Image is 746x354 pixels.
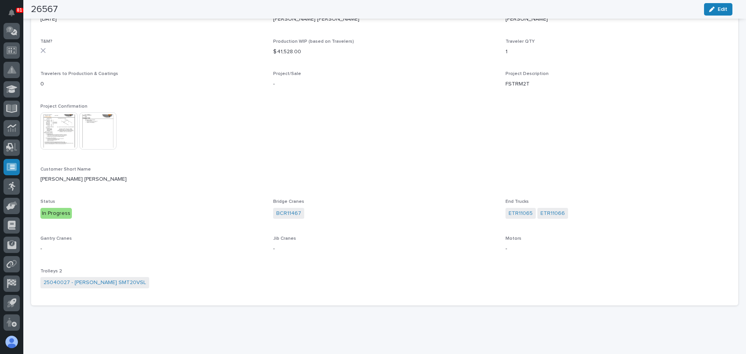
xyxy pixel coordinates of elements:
[273,48,497,56] p: $ 41,528.00
[505,199,529,204] span: End Trucks
[540,209,565,218] a: ETR11066
[40,245,264,253] p: -
[704,3,732,16] button: Edit
[40,269,62,274] span: Trolleys 2
[505,236,521,241] span: Motors
[40,80,264,88] p: 0
[505,80,729,88] p: FSTRM2T
[40,15,264,23] p: [DATE]
[40,208,72,219] div: In Progress
[273,245,497,253] p: -
[505,39,535,44] span: Traveler QTY
[40,167,91,172] span: Customer Short Name
[17,7,22,13] p: 81
[509,209,533,218] a: ETR11065
[40,39,52,44] span: T&M?
[40,236,72,241] span: Gantry Cranes
[3,334,20,350] button: users-avatar
[505,15,729,23] p: [PERSON_NAME]
[10,9,20,22] div: Notifications81
[40,104,87,109] span: Project Confirmation
[718,6,727,13] span: Edit
[505,48,729,56] p: 1
[273,236,296,241] span: Jib Cranes
[273,39,354,44] span: Production WIP (based on Travelers)
[40,199,55,204] span: Status
[273,71,301,76] span: Project/Sale
[273,80,497,88] p: -
[273,15,497,23] p: [PERSON_NAME] [PERSON_NAME]
[3,5,20,21] button: Notifications
[40,71,118,76] span: Travelers to Production & Coatings
[273,199,304,204] span: Bridge Cranes
[40,175,729,183] p: [PERSON_NAME] [PERSON_NAME]
[31,4,58,15] h2: 26567
[276,209,301,218] a: BCR11467
[505,71,549,76] span: Project Description
[505,245,729,253] p: -
[44,279,146,287] a: 25040027 - [PERSON_NAME] SMT20VSL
